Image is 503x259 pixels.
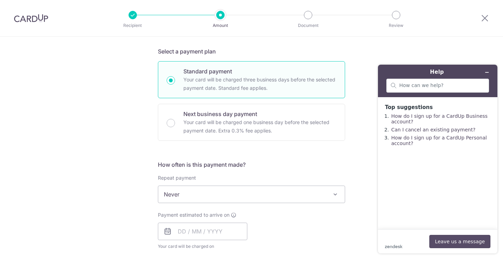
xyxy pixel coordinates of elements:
p: Standard payment [183,67,336,75]
label: Repeat payment [158,174,196,181]
span: Never [158,186,345,203]
img: CardUp [14,14,48,22]
span: Never [158,186,345,203]
p: Recipient [107,22,159,29]
p: Document [282,22,334,29]
span: Your card will be charged on [158,243,247,250]
p: Your card will be charged three business days before the selected payment date. Standard fee appl... [183,75,336,92]
h5: Select a payment plan [158,47,345,56]
p: Review [370,22,422,29]
h5: How often is this payment made? [158,160,345,169]
p: Next business day payment [183,110,336,118]
input: DD / MM / YYYY [158,223,247,240]
span: Help [16,5,30,11]
span: Payment estimated to arrive on [158,211,229,218]
p: Amount [195,22,246,29]
iframe: Find more information here [372,59,503,259]
p: Your card will be charged one business day before the selected payment date. Extra 0.3% fee applies. [183,118,336,135]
